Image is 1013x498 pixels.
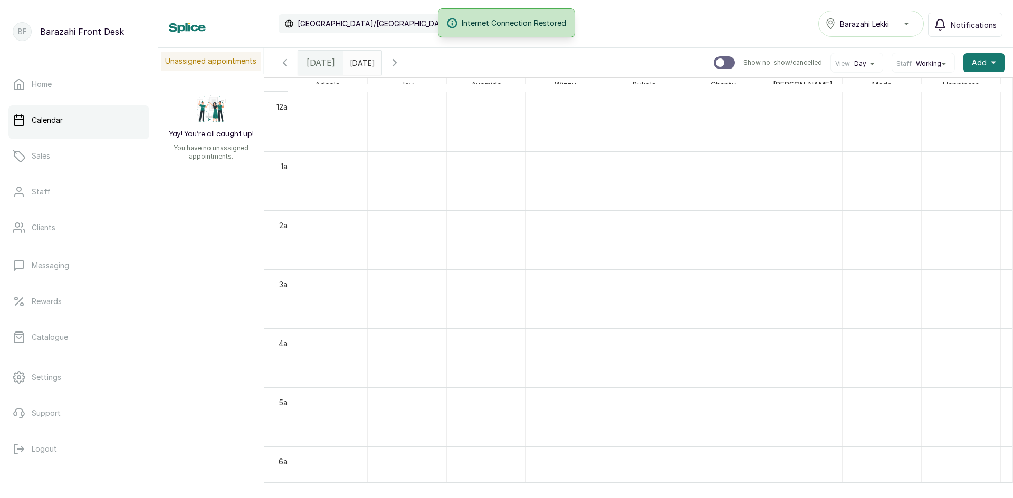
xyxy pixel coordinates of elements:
button: Add [963,53,1005,72]
a: Sales [8,141,149,171]
button: Logout [8,434,149,464]
a: Clients [8,213,149,242]
button: StaffWorking [896,60,950,68]
span: Joy [398,78,416,91]
a: Staff [8,177,149,207]
h2: Yay! You’re all caught up! [169,129,254,140]
p: Settings [32,372,61,383]
span: [PERSON_NAME] [771,78,835,91]
span: Wizzy [552,78,578,91]
div: [DATE] [298,51,343,75]
a: Settings [8,363,149,392]
p: You have no unassigned appointments. [165,144,257,161]
span: Day [854,60,866,68]
span: Charity [709,78,738,91]
span: View [835,60,850,68]
span: Happiness [941,78,981,91]
span: Made [870,78,894,91]
a: Messaging [8,251,149,280]
a: Catalogue [8,323,149,352]
p: Messaging [32,260,69,271]
button: ViewDay [835,60,878,68]
span: Add [972,57,987,68]
a: Rewards [8,287,149,316]
p: Unassigned appointments [161,52,261,71]
div: 2am [277,220,295,231]
div: 3am [277,279,295,290]
span: Bukola [630,78,658,91]
span: Ayomide [469,78,503,91]
p: Show no-show/cancelled [743,58,822,67]
p: Logout [32,444,57,454]
p: Staff [32,187,51,197]
div: 1am [279,161,295,172]
span: Working [916,60,941,68]
span: Staff [896,60,912,68]
p: Clients [32,222,55,233]
p: Catalogue [32,332,68,343]
p: Support [32,408,61,418]
p: Rewards [32,296,62,307]
p: Home [32,79,52,90]
span: [DATE] [307,56,335,69]
div: 4am [276,338,295,349]
p: Calendar [32,115,63,125]
a: Support [8,398,149,428]
a: Calendar [8,105,149,135]
p: Sales [32,151,50,161]
div: 12am [274,101,295,112]
a: Home [8,70,149,99]
span: Adeola [313,78,342,91]
div: 6am [276,456,295,467]
span: Internet Connection Restored [462,17,566,28]
div: 5am [276,397,295,408]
